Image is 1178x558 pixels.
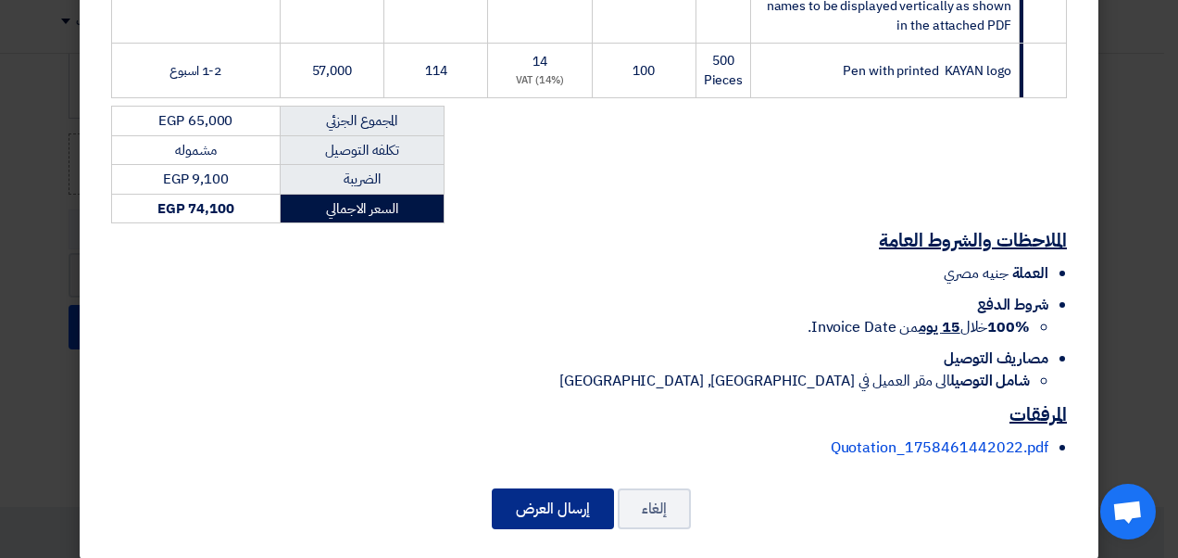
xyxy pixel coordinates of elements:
u: 15 يوم [919,316,959,338]
button: إرسال العرض [492,488,614,529]
span: شروط الدفع [977,294,1048,316]
li: الى مقر العميل في [GEOGRAPHIC_DATA], [GEOGRAPHIC_DATA] [111,370,1030,392]
div: (14%) VAT [495,73,584,89]
span: مشموله [175,140,216,160]
span: 500 Pieces [704,51,743,90]
span: Pen with printed KAYAN logo [843,61,1010,81]
button: إلغاء [618,488,691,529]
span: 14 [533,52,547,71]
span: خلال من Invoice Date. [808,316,1030,338]
strong: شامل التوصيل [950,370,1030,392]
span: 100 [633,61,655,81]
td: الضريبة [280,165,444,195]
div: Open chat [1100,484,1156,539]
span: جنيه مصري [944,262,1008,285]
span: 57,000 [312,61,352,81]
td: السعر الاجمالي [280,194,444,223]
a: Quotation_1758461442022.pdf [831,437,1048,459]
u: الملاحظات والشروط العامة [879,226,1067,254]
span: العملة [1012,262,1048,285]
strong: 100% [987,316,1030,338]
span: EGP 9,100 [163,169,229,189]
span: 1-2 اسبوع [169,61,221,81]
span: مصاريف التوصيل [944,348,1048,370]
strong: EGP 74,100 [157,198,234,219]
td: المجموع الجزئي [280,107,444,136]
span: 114 [425,61,447,81]
u: المرفقات [1009,400,1067,428]
td: EGP 65,000 [112,107,281,136]
td: تكلفه التوصيل [280,135,444,165]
